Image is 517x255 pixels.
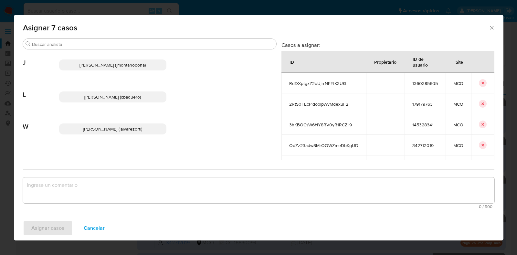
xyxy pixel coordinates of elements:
span: Asignar 7 casos [23,24,489,32]
div: assign-modal [14,15,503,240]
button: icon-button [479,79,487,87]
span: 179179763 [412,101,438,107]
button: Cancelar [75,220,113,236]
button: icon-button [479,100,487,108]
button: Buscar [26,41,31,47]
span: 2RtS0FEcPldooIpWvMdexuF2 [289,101,358,107]
div: ID de usuario [405,51,445,72]
h3: Casos a asignar: [281,42,494,48]
span: MCO [453,101,463,107]
span: RdDXptgxZ2oUjrrNFFtK3UKt [289,80,358,86]
span: [PERSON_NAME] (lalvarezorti) [83,126,142,132]
button: Cerrar ventana [489,25,494,30]
input: Buscar analista [32,41,274,47]
div: [PERSON_NAME] (lalvarezorti) [59,123,166,134]
span: MCO [453,80,463,86]
span: J [23,49,59,67]
span: OdZz23adwSMrOOWZmeDbKgUD [289,143,358,148]
div: Propietario [366,54,404,69]
button: icon-button [479,141,487,149]
span: L [23,81,59,99]
span: 3hKBOCsW6HY8RV0yR1RCZjl9 [289,122,358,128]
span: [PERSON_NAME] (cbaquero) [84,94,141,100]
span: Máximo 500 caracteres [25,205,492,209]
span: W [23,113,59,131]
span: MCO [453,143,463,148]
span: [PERSON_NAME] (jmontanobona) [79,62,146,68]
div: Site [448,54,471,69]
div: [PERSON_NAME] (cbaquero) [59,91,166,102]
span: 342712019 [412,143,438,148]
span: Cancelar [84,221,105,235]
div: [PERSON_NAME] (jmontanobona) [59,59,166,70]
button: icon-button [479,121,487,128]
span: MCO [453,122,463,128]
span: 145328341 [412,122,438,128]
div: ID [282,54,302,69]
span: 1360385605 [412,80,438,86]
